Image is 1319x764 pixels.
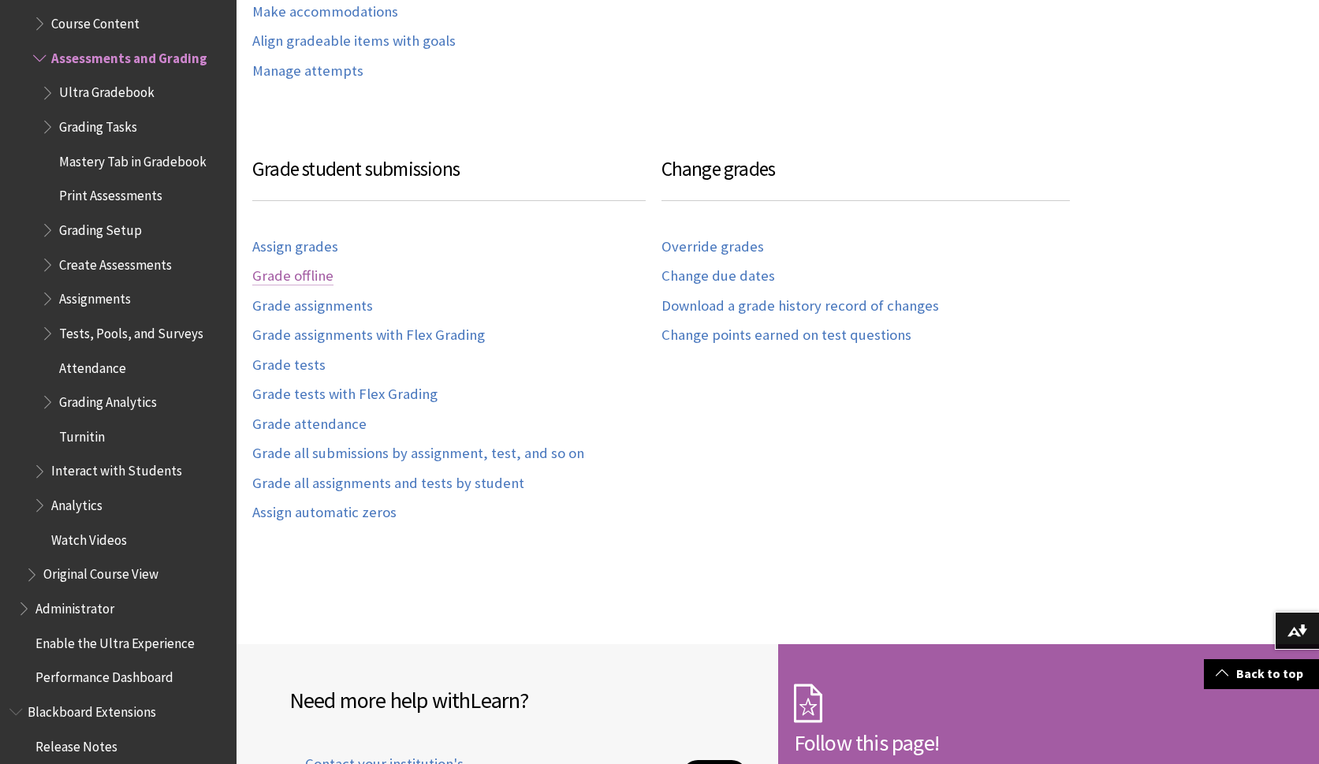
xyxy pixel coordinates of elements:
[59,148,207,170] span: Mastery Tab in Gradebook
[252,386,438,404] a: Grade tests with Flex Grading
[59,355,126,376] span: Attendance
[252,504,397,522] a: Assign automatic zeros
[252,155,646,201] h3: Grade student submissions
[661,326,911,345] a: Change points earned on test questions
[59,389,157,410] span: Grading Analytics
[59,252,172,273] span: Create Assessments
[252,297,373,315] a: Grade assignments
[252,326,485,345] a: Grade assignments with Flex Grading
[794,684,822,723] img: Subscription Icon
[661,238,764,256] a: Override grades
[35,733,117,755] span: Release Notes
[59,423,105,445] span: Turnitin
[28,699,156,720] span: Blackboard Extensions
[51,527,127,548] span: Watch Videos
[252,62,363,80] a: Manage attempts
[252,475,524,493] a: Grade all assignments and tests by student
[59,183,162,204] span: Print Assessments
[51,10,140,32] span: Course Content
[59,80,155,101] span: Ultra Gradebook
[794,726,1267,759] h2: Follow this page!
[35,665,173,686] span: Performance Dashboard
[51,492,102,513] span: Analytics
[289,684,762,717] h2: Need more help with ?
[661,155,1071,201] h3: Change grades
[252,416,367,434] a: Grade attendance
[470,686,520,714] span: Learn
[661,267,775,285] a: Change due dates
[661,297,939,315] a: Download a grade history record of changes
[59,114,137,135] span: Grading Tasks
[59,285,131,307] span: Assignments
[59,217,142,238] span: Grading Setup
[252,445,584,463] a: Grade all submissions by assignment, test, and so on
[35,630,195,651] span: Enable the Ultra Experience
[252,356,326,375] a: Grade tests
[35,595,114,617] span: Administrator
[252,238,338,256] a: Assign grades
[1204,659,1319,688] a: Back to top
[51,45,207,66] span: Assessments and Grading
[252,32,456,50] a: Align gradeable items with goals
[252,267,333,285] a: Grade offline
[51,458,182,479] span: Interact with Students
[59,320,203,341] span: Tests, Pools, and Surveys
[252,3,398,21] a: Make accommodations
[43,561,158,583] span: Original Course View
